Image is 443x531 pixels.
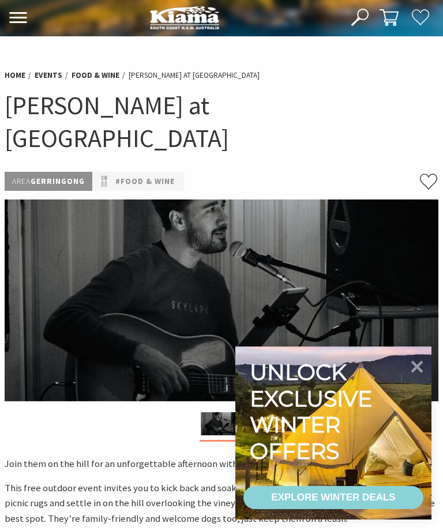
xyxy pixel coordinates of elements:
[5,172,92,191] p: Gerringong
[201,412,242,435] img: Matt Dundas
[271,486,395,509] div: EXPLORE WINTER DEALS
[5,199,438,401] img: Matt Dundas
[5,70,25,81] a: Home
[150,6,219,29] img: Kiama Logo
[5,457,438,472] p: Join them on the hill for an unforgettable afternoon with live music by [PERSON_NAME].
[12,176,31,186] span: Area
[5,481,438,527] p: This free outdoor event invites you to kick back and soak in the stunning views of their estate. ...
[250,359,377,464] div: Unlock exclusive winter offers
[243,486,423,509] a: EXPLORE WINTER DEALS
[129,70,260,82] li: [PERSON_NAME] at [GEOGRAPHIC_DATA]
[72,70,119,81] a: Food & Wine
[5,89,438,155] h1: [PERSON_NAME] at [GEOGRAPHIC_DATA]
[35,70,62,81] a: Events
[115,175,175,188] a: #Food & Wine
